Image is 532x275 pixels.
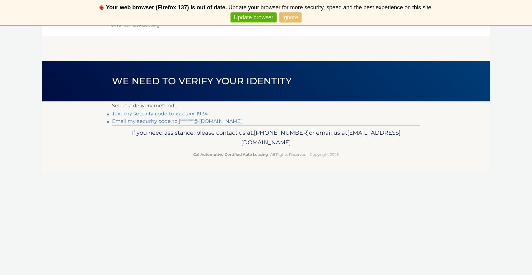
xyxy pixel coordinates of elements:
[254,129,309,136] span: [PHONE_NUMBER]
[116,128,416,148] p: If you need assistance, please contact us at: or email us at
[116,151,416,158] p: - All Rights Reserved - Copyright 2025
[279,12,301,23] a: Ignore
[231,12,276,23] a: Update browser
[193,152,268,157] strong: Cal Automotive Certified Auto Leasing
[112,118,243,124] a: Email my security code to j*******@[DOMAIN_NAME]
[112,75,292,87] span: We need to verify your identity
[228,4,433,11] span: Update your browser for more security, speed and the best experience on this site.
[106,4,227,11] b: Your web browser (Firefox 137) is out of date.
[112,101,420,110] p: Select a delivery method:
[112,111,208,117] a: Text my security code to xxx-xxx-1934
